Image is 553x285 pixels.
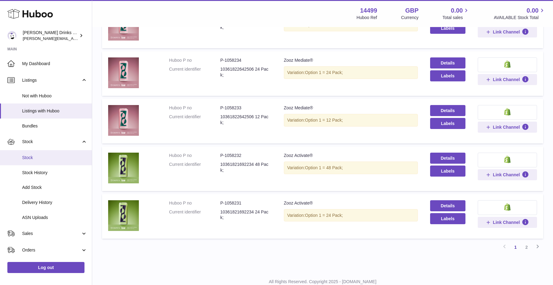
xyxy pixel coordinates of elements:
[494,15,546,21] span: AVAILABLE Stock Total
[430,200,465,211] a: Details
[504,108,511,115] img: shopify-small.png
[284,153,418,158] div: Zooz Activate®
[510,242,521,253] a: 1
[357,15,377,21] div: Huboo Ref
[284,114,418,127] div: Variation:
[442,15,470,21] span: Total sales
[284,57,418,63] div: Zooz Mediate®
[493,172,520,178] span: Link Channel
[430,153,465,164] a: Details
[22,93,87,99] span: Not with Huboo
[169,162,220,173] dt: Current identifier
[22,77,81,83] span: Listings
[22,185,87,190] span: Add Stock
[430,23,465,34] button: Labels
[478,74,537,85] button: Link Channel
[22,215,87,221] span: ASN Uploads
[169,209,220,221] dt: Current identifier
[493,77,520,82] span: Link Channel
[22,200,87,205] span: Delivery History
[108,153,139,183] img: Zooz Activate®
[22,170,87,176] span: Stock History
[405,6,418,15] strong: GBP
[493,220,520,225] span: Link Channel
[7,31,17,40] img: daniel@zoosdrinks.com
[442,6,470,21] a: 0.00 Total sales
[430,213,465,224] button: Labels
[220,162,272,173] dd: 10361821692234 48 Pack;
[284,200,418,206] div: Zooz Activate®
[494,6,546,21] a: 0.00 AVAILABLE Stock Total
[521,242,532,253] a: 2
[305,118,343,123] span: Option 1 = 12 Pack;
[7,262,84,273] a: Log out
[504,61,511,68] img: shopify-small.png
[493,29,520,35] span: Link Channel
[305,70,343,75] span: Option 1 = 24 Pack;
[430,166,465,177] button: Labels
[220,57,272,63] dd: P-1058234
[478,122,537,133] button: Link Channel
[220,105,272,111] dd: P-1058233
[169,200,220,206] dt: Huboo P no
[108,105,139,136] img: Zooz Mediate®
[23,30,78,41] div: [PERSON_NAME] Drinks LTD (t/a Zooz)
[493,124,520,130] span: Link Channel
[401,15,419,21] div: Currency
[108,200,139,231] img: Zooz Activate®
[169,66,220,78] dt: Current identifier
[169,105,220,111] dt: Huboo P no
[22,61,87,67] span: My Dashboard
[23,36,123,41] span: [PERSON_NAME][EMAIL_ADDRESS][DOMAIN_NAME]
[220,153,272,158] dd: P-1058232
[305,165,343,170] span: Option 1 = 48 Pack;
[284,105,418,111] div: Zooz Mediate®
[430,57,465,68] a: Details
[22,139,81,145] span: Stock
[284,162,418,174] div: Variation:
[478,169,537,180] button: Link Channel
[169,114,220,126] dt: Current identifier
[169,57,220,63] dt: Huboo P no
[169,153,220,158] dt: Huboo P no
[22,231,81,236] span: Sales
[504,156,511,163] img: shopify-small.png
[22,108,87,114] span: Listings with Huboo
[527,6,539,15] span: 0.00
[478,26,537,37] button: Link Channel
[430,105,465,116] a: Details
[108,57,139,88] img: Zooz Mediate®
[451,6,463,15] span: 0.00
[22,247,81,253] span: Orders
[504,203,511,211] img: shopify-small.png
[220,200,272,206] dd: P-1058231
[220,114,272,126] dd: 10361822642506 12 Pack;
[284,66,418,79] div: Variation:
[430,70,465,81] button: Labels
[22,123,87,129] span: Bundles
[360,6,377,15] strong: 14499
[22,155,87,161] span: Stock
[305,22,343,27] span: Option 1 = 48 Pack;
[430,118,465,129] button: Labels
[305,213,343,218] span: Option 1 = 24 Pack;
[97,279,548,285] p: All Rights Reserved. Copyright 2025 - [DOMAIN_NAME]
[478,217,537,228] button: Link Channel
[220,66,272,78] dd: 10361822642506 24 Pack;
[284,209,418,222] div: Variation:
[220,209,272,221] dd: 10361821692234 24 Pack;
